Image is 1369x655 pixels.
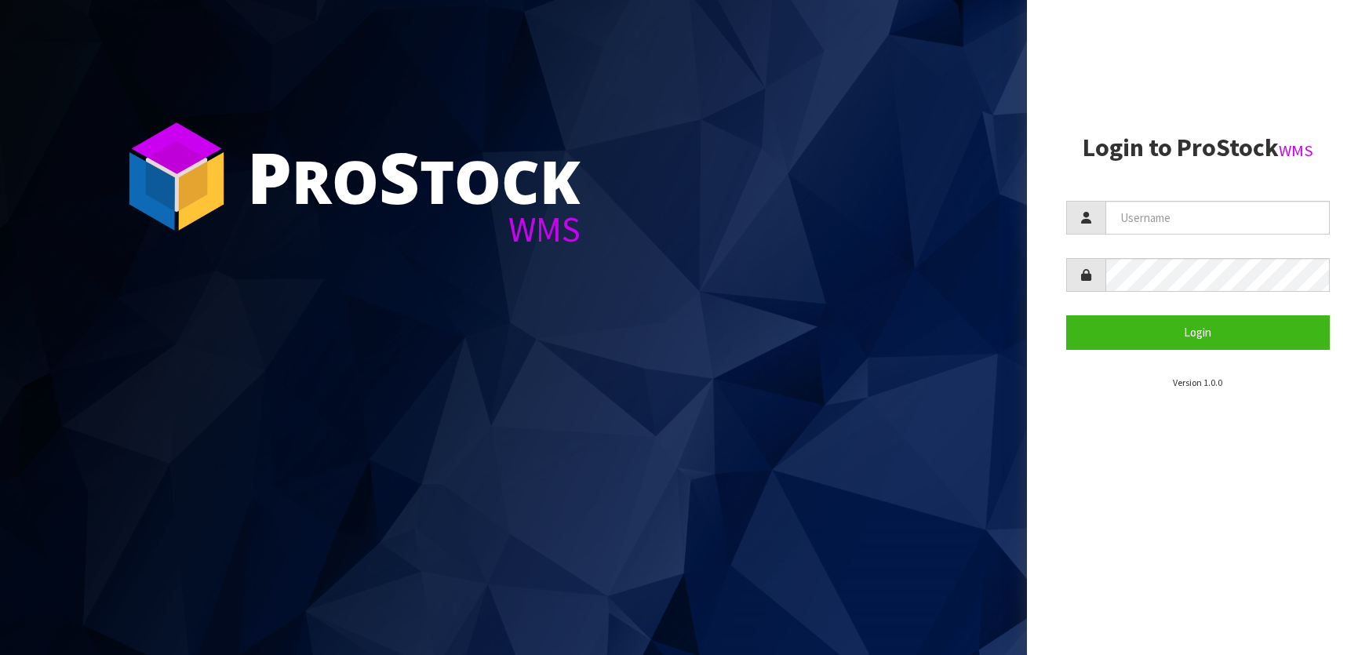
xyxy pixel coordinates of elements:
input: Username [1105,201,1330,235]
div: ro tock [247,141,581,212]
button: Login [1066,315,1330,349]
img: ProStock Cube [118,118,235,235]
h2: Login to ProStock [1066,134,1330,162]
div: WMS [247,212,581,247]
span: P [247,129,292,224]
small: WMS [1279,140,1313,161]
span: S [379,129,420,224]
small: Version 1.0.0 [1173,377,1222,388]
